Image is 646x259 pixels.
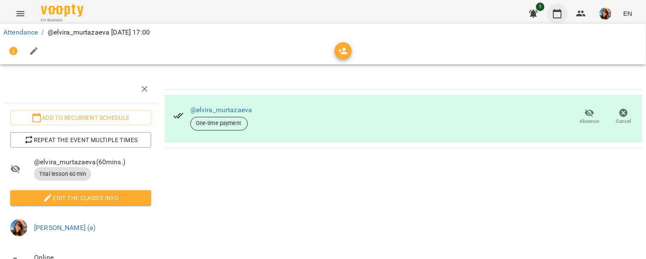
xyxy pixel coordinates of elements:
[3,27,643,38] nav: breadcrumb
[623,9,632,18] span: EN
[607,105,641,129] button: Cancel
[536,3,545,11] span: 1
[600,8,612,20] img: a3cfe7ef423bcf5e9dc77126c78d7dbf.jpg
[190,106,253,114] a: @elvira_murtazaeva
[17,113,144,123] span: Add to recurrent schedule
[34,224,96,232] a: [PERSON_NAME] (а)
[41,4,83,17] img: Voopty Logo
[10,110,151,125] button: Add to recurrent schedule
[10,3,31,24] button: Menu
[48,27,150,38] p: @elvira_murtazaeva [DATE] 17:00
[10,190,151,206] button: Edit the class's Info
[34,157,151,167] span: @elvira_murtazaeva ( 60 mins. )
[616,118,632,125] span: Cancel
[10,219,27,236] img: a3cfe7ef423bcf5e9dc77126c78d7dbf.jpg
[191,119,248,127] span: One-time payment
[10,132,151,148] button: Repeat the event multiple times
[17,135,144,145] span: Repeat the event multiple times
[34,170,91,178] span: Trial lesson 60 min
[580,118,600,125] span: Absence
[41,17,83,23] span: For Business
[620,6,636,21] button: EN
[41,27,44,38] li: /
[17,193,144,203] span: Edit the class's Info
[3,28,38,36] a: Attendance
[573,105,607,129] button: Absence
